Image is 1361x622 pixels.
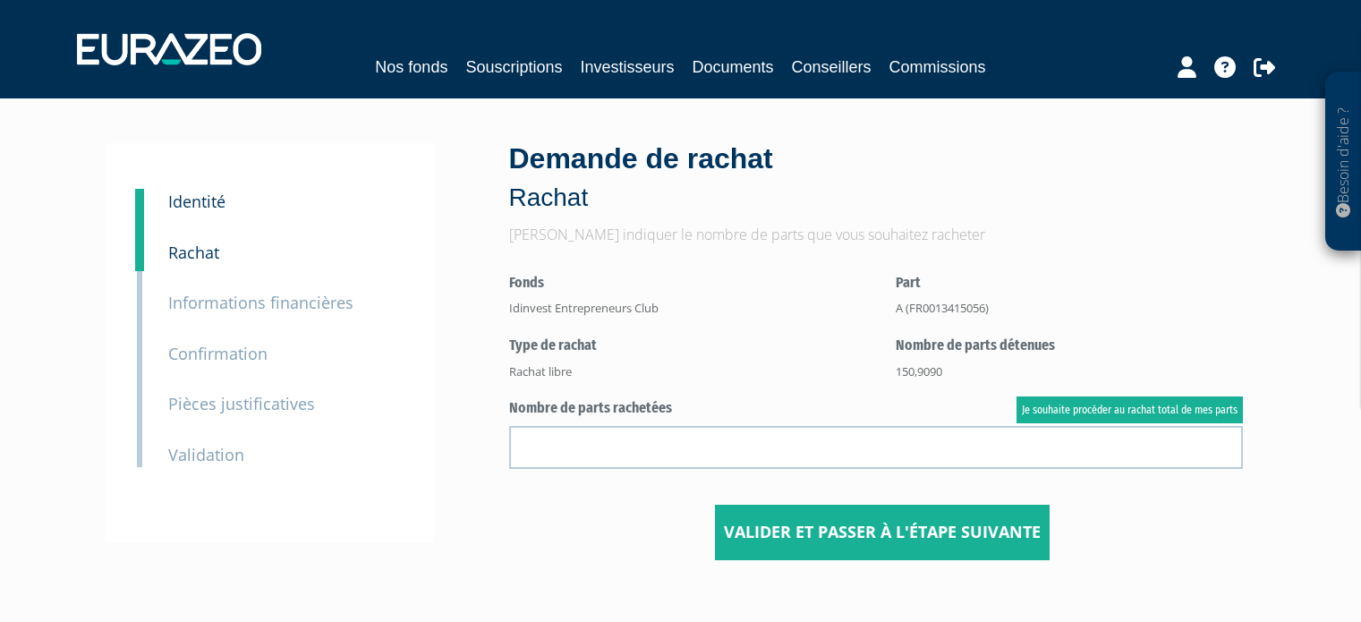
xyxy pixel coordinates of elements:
[375,55,447,80] a: Nos fonds
[715,505,1050,560] button: Valider et passer à l'étape suivante
[135,189,144,225] a: 1
[168,343,268,364] small: Confirmation
[135,216,144,271] a: 2
[509,225,1256,245] p: [PERSON_NAME] indiquer le nombre de parts que vous souhaitez racheter
[1016,396,1243,423] a: Je souhaite procéder au rachat total de mes parts
[77,33,261,65] img: 1732889491-logotype_eurazeo_blanc_rvb.png
[509,180,1256,216] p: Rachat
[509,273,870,294] label: Fonds
[580,55,674,80] a: Investisseurs
[168,292,353,313] small: Informations financières
[509,398,1243,419] label: Nombre de parts rachetées
[896,300,1243,317] div: A (FR0013415056)
[889,55,986,80] a: Commissions
[896,273,1243,294] label: Part
[168,444,244,465] small: Validation
[509,363,870,380] div: Rachat libre
[896,363,1243,380] div: 150,9090
[896,336,1243,356] label: Nombre de parts détenues
[509,300,870,317] div: Idinvest Entrepreneurs Club
[465,55,562,80] a: Souscriptions
[168,393,315,414] small: Pièces justificatives
[168,242,219,263] small: Rachat
[168,191,225,212] small: Identité
[509,336,870,356] label: Type de rachat
[1333,81,1354,243] p: Besoin d'aide ?
[792,55,872,80] a: Conseillers
[509,139,1256,216] div: Demande de rachat
[693,55,774,80] a: Documents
